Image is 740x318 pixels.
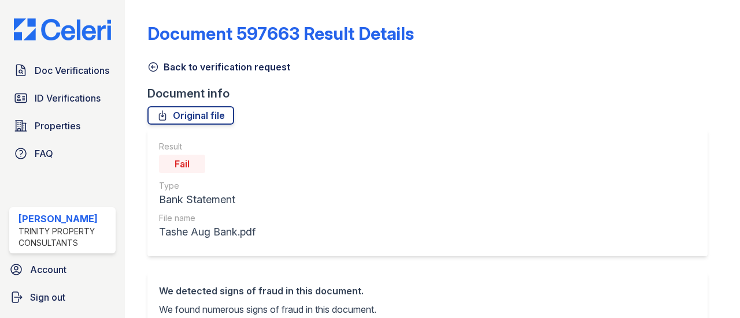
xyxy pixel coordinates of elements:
div: File name [159,212,256,224]
span: Account [30,263,66,276]
span: Sign out [30,290,65,304]
div: Bank Statement [159,192,256,208]
a: Back to verification request [147,60,290,74]
a: Doc Verifications [9,59,116,82]
a: ID Verifications [9,87,116,110]
div: Type [159,180,256,192]
a: FAQ [9,142,116,165]
div: Fail [159,155,205,173]
span: FAQ [35,147,53,160]
div: Result [159,141,256,152]
a: Properties [9,114,116,137]
span: Doc Verifications [35,63,109,77]
a: Account [5,258,120,281]
a: Sign out [5,286,120,309]
a: Original file [147,106,234,125]
img: CE_Logo_Blue-a8612792a0a2168367f1c8372b55b34899dd931a85d93a1a3d3e32e68fde9ad4.png [5,18,120,40]
div: Document info [147,85,717,102]
div: Tashe Aug Bank.pdf [159,224,256,240]
p: We found numerous signs of fraud in this document. [159,302,696,316]
a: Document 597663 Result Details [147,23,414,44]
span: ID Verifications [35,91,101,105]
div: [PERSON_NAME] [18,212,111,226]
span: Properties [35,119,80,133]
div: Trinity Property Consultants [18,226,111,249]
div: We detected signs of fraud in this document. [159,284,696,298]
